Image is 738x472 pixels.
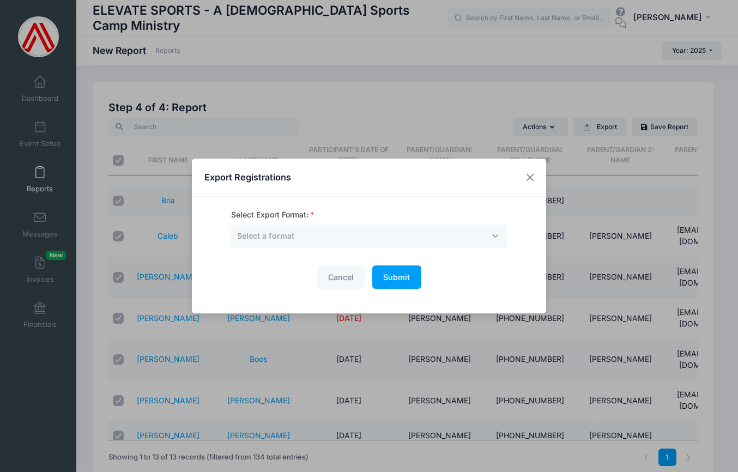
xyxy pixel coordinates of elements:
button: Close [521,168,540,187]
button: Cancel [317,265,365,289]
span: Select a format [237,230,294,241]
span: Select a format [231,225,507,248]
span: Submit [383,273,410,282]
span: Select a format [237,231,294,240]
label: Select Export Format: [231,209,314,221]
button: Submit [372,265,421,289]
h4: Export Registrations [204,171,291,184]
